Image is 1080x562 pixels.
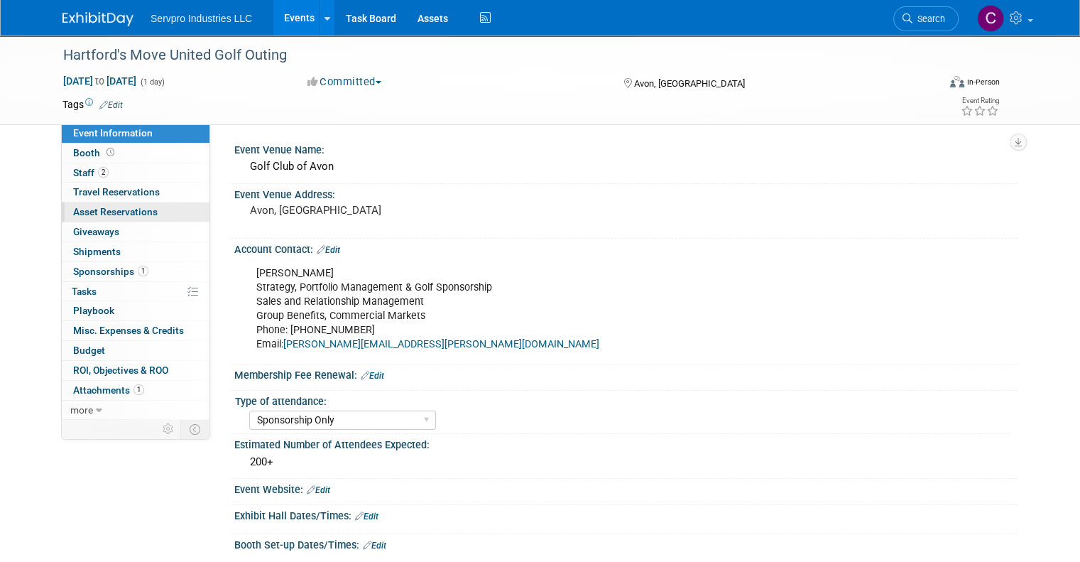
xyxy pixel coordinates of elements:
a: Shipments [62,242,209,261]
div: Membership Fee Renewal: [234,364,1018,383]
a: Edit [317,245,340,255]
div: Hartford's Move United Golf Outing [58,43,920,68]
td: Tags [62,97,123,112]
span: Avon, [GEOGRAPHIC_DATA] [634,78,745,89]
a: Edit [361,371,384,381]
div: In-Person [966,77,1000,87]
a: [PERSON_NAME][EMAIL_ADDRESS][PERSON_NAME][DOMAIN_NAME] [283,338,599,350]
a: Sponsorships1 [62,262,209,281]
a: Staff2 [62,163,209,183]
span: Booth not reserved yet [104,147,117,158]
span: Booth [73,147,117,158]
a: Budget [62,341,209,360]
td: Toggle Event Tabs [181,420,210,438]
div: Event Venue Name: [234,139,1018,157]
a: Edit [99,100,123,110]
button: Committed [302,75,387,90]
span: 2 [98,167,109,178]
span: Tasks [72,286,97,297]
a: Booth [62,144,209,163]
a: Event Information [62,124,209,143]
div: Estimated Number of Attendees Expected: [234,434,1018,452]
div: Event Rating [961,97,999,104]
img: ExhibitDay [62,12,133,26]
span: Event Information [73,127,153,139]
div: Booth Set-up Dates/Times: [234,534,1018,553]
td: Personalize Event Tab Strip [156,420,181,438]
span: Playbook [73,305,114,316]
span: 1 [138,266,148,276]
a: Playbook [62,301,209,320]
img: Chris Chassagneux [977,5,1004,32]
span: Travel Reservations [73,186,160,198]
div: Account Contact: [234,239,1018,257]
a: Search [893,6,959,31]
span: Servpro Industries LLC [151,13,252,24]
a: Misc. Expenses & Credits [62,321,209,340]
div: 200+ [245,451,1007,473]
span: Staff [73,167,109,178]
div: [PERSON_NAME] Strategy, Portfolio Management & Golf Sponsorship Sales and Relationship Management... [246,259,866,359]
span: Attachments [73,384,144,396]
pre: Avon, [GEOGRAPHIC_DATA] [250,204,545,217]
span: Giveaways [73,226,119,237]
div: Event Format [861,74,1000,95]
a: ROI, Objectives & ROO [62,361,209,380]
a: more [62,401,209,420]
span: Asset Reservations [73,206,158,217]
div: Event Venue Address: [234,184,1018,202]
a: Attachments1 [62,381,209,400]
span: 1 [133,384,144,395]
span: [DATE] [DATE] [62,75,137,87]
span: to [93,75,107,87]
div: Golf Club of Avon [245,156,1007,178]
span: Misc. Expenses & Credits [73,325,184,336]
span: Shipments [73,246,121,257]
span: Sponsorships [73,266,148,277]
img: Format-Inperson.png [950,76,964,87]
a: Edit [307,485,330,495]
span: (1 day) [139,77,165,87]
a: Edit [355,512,378,522]
a: Travel Reservations [62,183,209,202]
span: more [70,404,93,416]
a: Asset Reservations [62,202,209,222]
div: Event Website: [234,479,1018,497]
span: Search [912,13,945,24]
a: Edit [363,541,386,551]
a: Tasks [62,282,209,301]
div: Exhibit Hall Dates/Times: [234,505,1018,524]
span: Budget [73,345,105,356]
div: Type of attendance: [235,391,1011,409]
a: Giveaways [62,222,209,242]
span: ROI, Objectives & ROO [73,364,168,376]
